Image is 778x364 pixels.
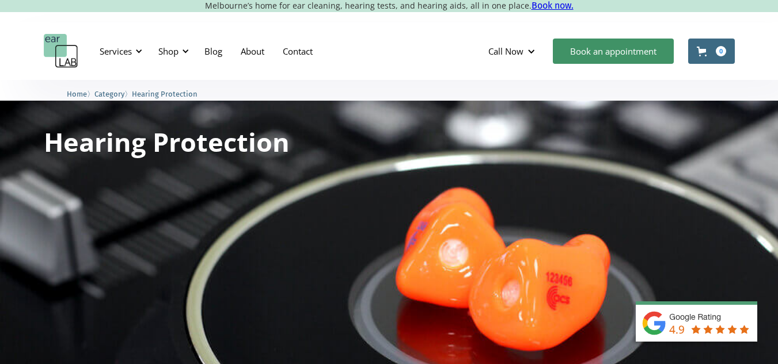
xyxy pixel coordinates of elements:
a: Open cart [688,39,735,64]
div: Shop [158,45,179,57]
div: Call Now [488,45,523,57]
a: About [231,35,274,68]
div: Call Now [479,34,547,68]
span: Home [67,90,87,98]
a: Hearing Protection [132,88,198,99]
div: Services [100,45,132,57]
div: 0 [716,46,726,56]
span: Category [94,90,124,98]
a: Home [67,88,87,99]
a: Category [94,88,124,99]
a: Blog [195,35,231,68]
li: 〉 [94,88,132,100]
div: Shop [151,34,192,68]
a: Contact [274,35,322,68]
h1: Hearing Protection [44,129,290,155]
span: Hearing Protection [132,90,198,98]
a: home [44,34,78,68]
a: Book an appointment [553,39,674,64]
li: 〉 [67,88,94,100]
div: Services [93,34,146,68]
